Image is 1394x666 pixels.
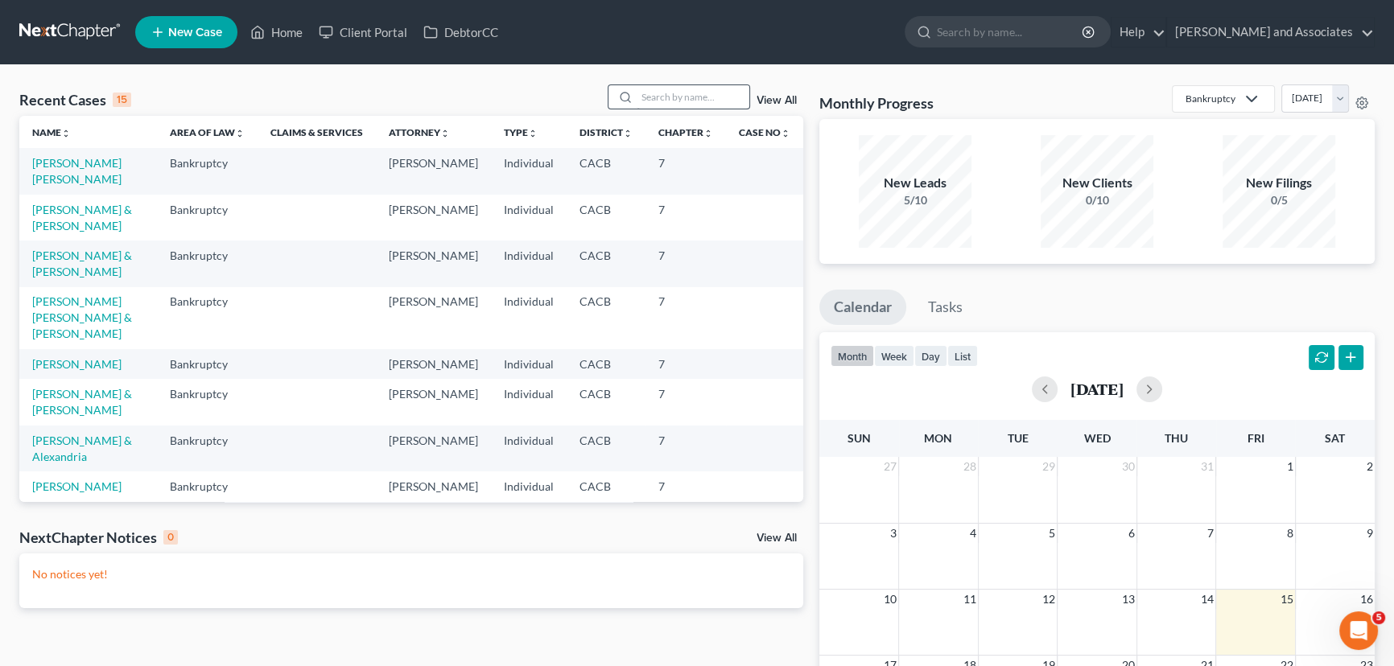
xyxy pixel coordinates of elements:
td: Bankruptcy [157,425,258,471]
a: View All [757,532,797,544]
td: 7 [645,379,726,425]
button: list [947,345,978,367]
a: Nameunfold_more [32,126,71,138]
span: New Case [168,27,222,39]
span: 16 [1359,590,1375,609]
a: Chapterunfold_more [658,126,713,138]
span: 8 [1285,524,1295,543]
span: 2 [1365,457,1375,476]
a: [PERSON_NAME] [PERSON_NAME] & [PERSON_NAME] [32,294,132,340]
i: unfold_more [61,129,71,138]
td: Bankruptcy [157,349,258,379]
td: CACB [567,287,645,349]
a: [PERSON_NAME] & Alexandria [32,434,132,463]
td: 7 [645,287,726,349]
td: Bankruptcy [157,379,258,425]
button: day [914,345,947,367]
a: [PERSON_NAME] and Associates [1167,18,1374,47]
td: 7 [645,425,726,471]
a: Home [242,18,311,47]
td: Individual [491,349,567,379]
td: [PERSON_NAME] [376,471,491,501]
h2: [DATE] [1070,380,1124,397]
i: unfold_more [623,129,633,138]
button: week [874,345,914,367]
a: Calendar [819,290,906,325]
h3: Monthly Progress [819,93,934,113]
td: Bankruptcy [157,195,258,240]
td: CACB [567,502,645,532]
span: 27 [882,457,898,476]
i: unfold_more [440,129,450,138]
span: 14 [1199,590,1215,609]
td: CACB [567,148,645,194]
td: 7 [645,195,726,240]
td: CACB [567,471,645,501]
span: 11 [962,590,978,609]
td: Individual [491,502,567,532]
div: 5/10 [859,192,971,208]
div: Bankruptcy [1186,92,1235,105]
td: Individual [491,148,567,194]
span: Fri [1248,431,1264,445]
a: Help [1111,18,1165,47]
div: Recent Cases [19,90,131,109]
span: 28 [962,457,978,476]
td: [PERSON_NAME] [376,349,491,379]
td: Individual [491,471,567,501]
div: 0/5 [1223,192,1335,208]
td: Bankruptcy [157,148,258,194]
span: Sat [1325,431,1345,445]
div: 15 [113,92,131,107]
a: Districtunfold_more [579,126,633,138]
i: unfold_more [703,129,713,138]
td: Bankruptcy [157,240,258,286]
div: NextChapter Notices [19,528,178,547]
span: 31 [1199,457,1215,476]
td: [PERSON_NAME] [376,425,491,471]
div: New Leads [859,174,971,192]
span: 5 [1047,524,1057,543]
a: Tasks [914,290,977,325]
td: CACB [567,425,645,471]
span: Tue [1007,431,1028,445]
span: 10 [882,590,898,609]
span: 1 [1285,457,1295,476]
span: 29 [1041,457,1057,476]
a: View All [757,95,797,106]
td: Individual [491,287,567,349]
td: Individual [491,425,567,471]
a: DebtorCC [415,18,506,47]
a: [PERSON_NAME] & [PERSON_NAME] [32,249,132,278]
div: New Filings [1223,174,1335,192]
span: 15 [1279,590,1295,609]
td: Bankruptcy [157,502,258,532]
span: 13 [1120,590,1136,609]
td: CACB [567,379,645,425]
span: Thu [1165,431,1188,445]
input: Search by name... [937,17,1084,47]
td: 7 [645,471,726,501]
span: 12 [1041,590,1057,609]
td: [PERSON_NAME] [376,195,491,240]
span: 3 [889,524,898,543]
td: Individual [491,195,567,240]
span: Mon [924,431,952,445]
span: Wed [1083,431,1110,445]
a: Attorneyunfold_more [389,126,450,138]
iframe: Intercom live chat [1339,611,1378,650]
a: Typeunfold_more [504,126,538,138]
td: [PERSON_NAME] [376,502,491,532]
div: 0/10 [1041,192,1153,208]
td: [PERSON_NAME] [376,287,491,349]
span: 5 [1372,611,1385,624]
td: CACB [567,349,645,379]
td: 7 [645,148,726,194]
td: [PERSON_NAME] [376,379,491,425]
div: New Clients [1041,174,1153,192]
td: Individual [491,379,567,425]
a: Area of Lawunfold_more [170,126,245,138]
a: [PERSON_NAME] [PERSON_NAME] [32,156,122,186]
a: [PERSON_NAME] & [PERSON_NAME] [32,387,132,417]
button: month [831,345,874,367]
